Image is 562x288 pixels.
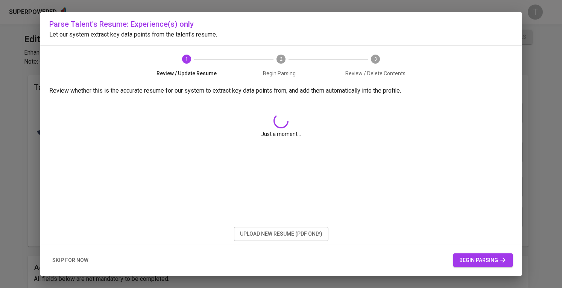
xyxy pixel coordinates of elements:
button: begin parsing [453,253,513,267]
span: Review / Delete Contents [331,70,419,77]
h6: Parse Talent's Resume: Experience(s) only [49,18,513,30]
button: skip for now [49,253,91,267]
span: upload new resume (pdf only) [240,229,322,239]
span: begin parsing [459,256,507,265]
text: 1 [185,56,188,62]
button: upload new resume (pdf only) [234,227,328,241]
span: Just a moment... [261,130,301,138]
span: skip for now [52,256,88,265]
p: Let our system extract key data points from the talent's resume. [49,30,513,39]
span: Review / Update Resume [143,70,231,77]
text: 3 [374,56,377,62]
text: 2 [280,56,283,62]
p: Review whether this is the accurate resume for our system to extract key data points from, and ad... [49,86,513,95]
span: Begin Parsing... [237,70,325,77]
